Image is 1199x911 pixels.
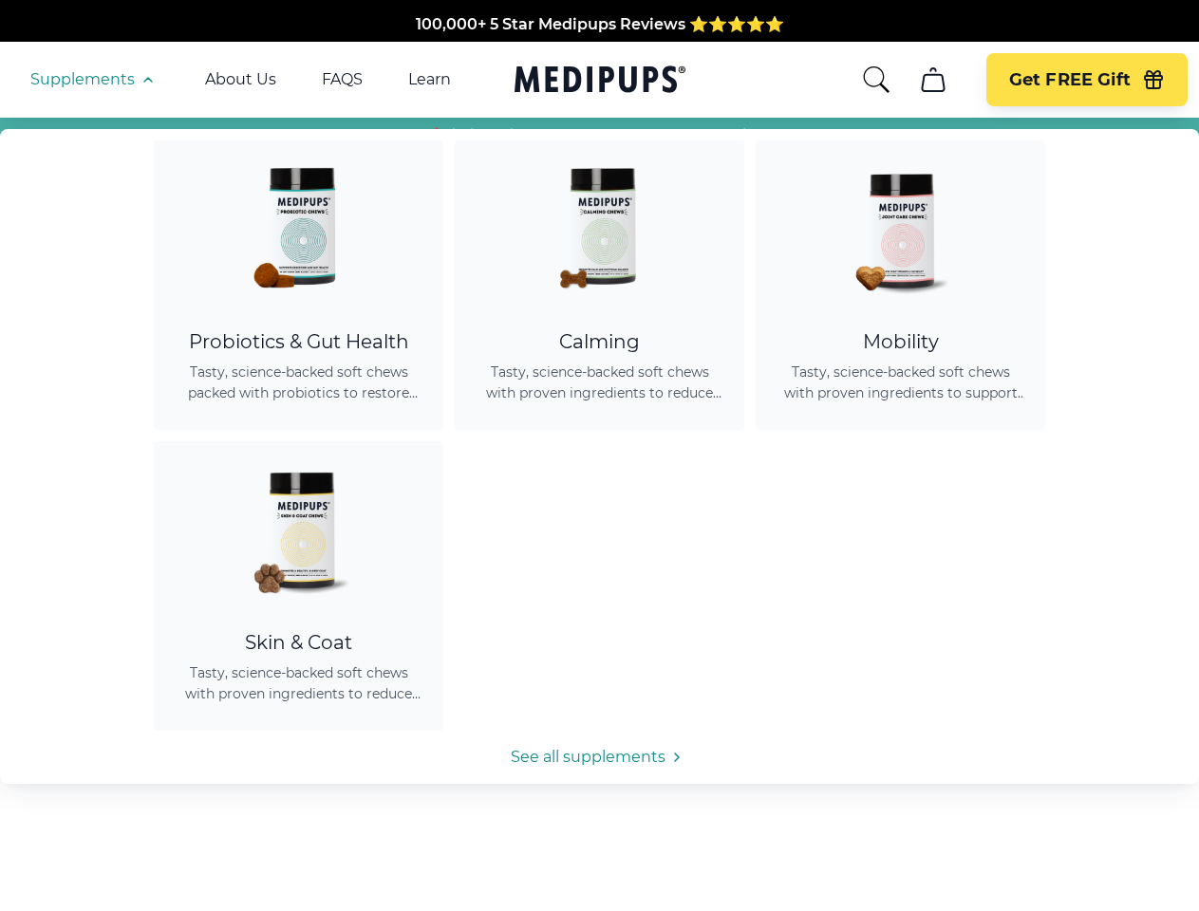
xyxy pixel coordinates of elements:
span: Get FREE Gift [1009,69,1131,91]
a: Learn [408,70,451,89]
span: Tasty, science-backed soft chews with proven ingredients to reduce anxiety, promote relaxation, a... [478,362,721,403]
button: Supplements [30,68,159,91]
button: Get FREE Gift [986,53,1188,106]
a: FAQS [322,70,363,89]
a: Medipups [515,62,685,101]
img: Probiotic Dog Chews - Medipups [214,140,384,311]
div: Probiotics & Gut Health [177,330,421,354]
a: Skin & Coat Chews - MedipupsSkin & CoatTasty, science-backed soft chews with proven ingredients t... [154,441,443,731]
span: Supplements [30,70,135,89]
div: Skin & Coat [177,631,421,655]
button: search [861,65,891,95]
img: Calming Dog Chews - Medipups [515,140,685,311]
span: Tasty, science-backed soft chews packed with probiotics to restore gut balance, ease itching, sup... [177,362,421,403]
span: 100,000+ 5 Star Medipups Reviews ⭐️⭐️⭐️⭐️⭐️ [416,15,784,33]
button: cart [910,57,956,102]
div: Mobility [778,330,1022,354]
img: Skin & Coat Chews - Medipups [214,441,384,612]
div: Calming [478,330,721,354]
a: Joint Care Chews - MedipupsMobilityTasty, science-backed soft chews with proven ingredients to su... [756,140,1045,430]
img: Joint Care Chews - Medipups [815,140,986,311]
span: Tasty, science-backed soft chews with proven ingredients to reduce shedding, promote healthy skin... [177,662,421,704]
a: About Us [205,70,276,89]
a: Probiotic Dog Chews - MedipupsProbiotics & Gut HealthTasty, science-backed soft chews packed with... [154,140,443,430]
span: Tasty, science-backed soft chews with proven ingredients to support joint health, improve mobilit... [778,362,1022,403]
a: Calming Dog Chews - MedipupsCalmingTasty, science-backed soft chews with proven ingredients to re... [455,140,744,430]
